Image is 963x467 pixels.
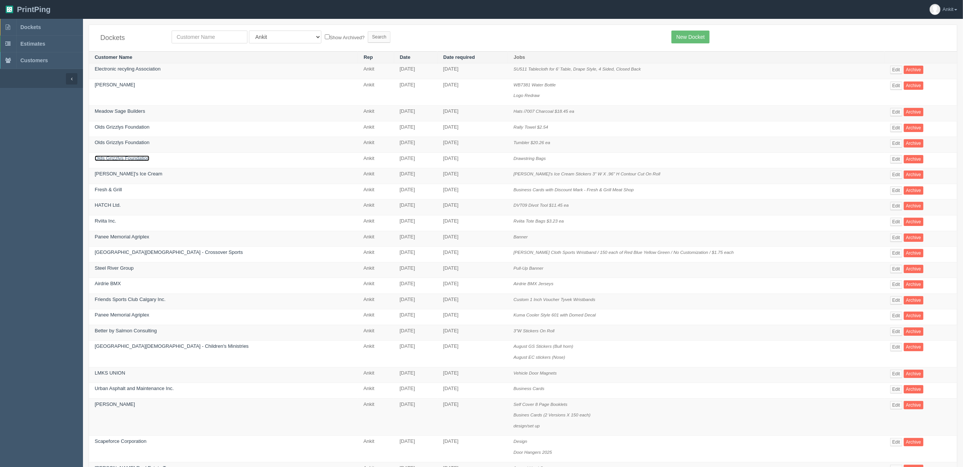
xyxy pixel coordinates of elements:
[95,54,132,60] a: Customer Name
[904,81,923,90] a: Archive
[513,171,660,176] i: [PERSON_NAME]'s Ice Cream Stickers 3" W X .96" H Contour Cut On Roll
[438,137,508,153] td: [DATE]
[904,233,923,242] a: Archive
[513,266,543,270] i: Pull-Up Banner
[890,186,903,195] a: Edit
[394,231,437,247] td: [DATE]
[394,121,437,137] td: [DATE]
[438,184,508,200] td: [DATE]
[368,31,390,43] input: Search
[904,280,923,289] a: Archive
[95,343,249,349] a: [GEOGRAPHIC_DATA][DEMOGRAPHIC_DATA] - Children's Ministries
[513,297,595,302] i: Custom 1 Inch Voucher Tyvek Wristbands
[671,31,710,43] a: New Docket
[95,265,134,271] a: Steel River Group
[394,106,437,121] td: [DATE]
[95,312,149,318] a: Panee Memorial Agriplex
[904,124,923,132] a: Archive
[95,202,121,208] a: HATCH Ltd.
[513,355,565,359] i: August EC stickers (Nose)
[904,265,923,273] a: Archive
[438,278,508,294] td: [DATE]
[358,325,394,341] td: Ankit
[904,202,923,210] a: Archive
[513,450,552,455] i: Door Hangers 2025
[513,412,590,417] i: Busines Cards (2 Versions X 150 each)
[904,296,923,304] a: Archive
[513,218,564,223] i: Rviita Tote Bags $3.23 ea
[513,386,544,391] i: Business Cards
[95,108,145,114] a: Meadow Sage Builders
[95,234,149,240] a: Panee Memorial Agriplex
[904,385,923,393] a: Archive
[904,343,923,351] a: Archive
[890,202,903,210] a: Edit
[890,265,903,273] a: Edit
[394,215,437,231] td: [DATE]
[95,386,174,391] a: Urban Asphalt and Maintenance Inc.
[394,383,437,399] td: [DATE]
[394,367,437,383] td: [DATE]
[890,296,903,304] a: Edit
[358,215,394,231] td: Ankit
[358,383,394,399] td: Ankit
[438,436,508,462] td: [DATE]
[394,293,437,309] td: [DATE]
[358,398,394,436] td: Ankit
[513,93,540,98] i: Logo Redraw
[904,438,923,446] a: Archive
[394,398,437,436] td: [DATE]
[890,218,903,226] a: Edit
[904,312,923,320] a: Archive
[394,168,437,184] td: [DATE]
[890,171,903,179] a: Edit
[358,341,394,367] td: Ankit
[95,187,122,192] a: Fresh & Grill
[358,106,394,121] td: Ankit
[394,325,437,341] td: [DATE]
[513,439,527,444] i: Design
[438,262,508,278] td: [DATE]
[904,139,923,147] a: Archive
[890,233,903,242] a: Edit
[364,54,373,60] a: Rep
[358,184,394,200] td: Ankit
[513,66,641,71] i: SU511 Tablecloth for 6’ Table, Drape Style, 4 Sided, Closed Back
[438,121,508,137] td: [DATE]
[890,139,903,147] a: Edit
[394,184,437,200] td: [DATE]
[438,293,508,309] td: [DATE]
[438,325,508,341] td: [DATE]
[394,262,437,278] td: [DATE]
[513,312,596,317] i: Kuma Cooler Style 601 with Domed Decal
[513,234,528,239] i: Banner
[358,278,394,294] td: Ankit
[438,231,508,247] td: [DATE]
[438,247,508,263] td: [DATE]
[20,41,45,47] span: Estimates
[394,247,437,263] td: [DATE]
[95,155,149,161] a: Olds Grizzlys Foundation
[95,401,135,407] a: [PERSON_NAME]
[95,140,149,145] a: Olds Grizzlys Foundation
[890,385,903,393] a: Edit
[358,79,394,105] td: Ankit
[443,54,475,60] a: Date required
[904,66,923,74] a: Archive
[358,63,394,79] td: Ankit
[358,293,394,309] td: Ankit
[438,79,508,105] td: [DATE]
[358,436,394,462] td: Ankit
[508,51,884,63] th: Jobs
[95,218,116,224] a: Rviita Inc.
[438,215,508,231] td: [DATE]
[513,281,553,286] i: Airdrie BMX Jerseys
[358,247,394,263] td: Ankit
[904,401,923,409] a: Archive
[172,31,247,43] input: Customer Name
[904,155,923,163] a: Archive
[904,249,923,257] a: Archive
[358,231,394,247] td: Ankit
[358,168,394,184] td: Ankit
[438,63,508,79] td: [DATE]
